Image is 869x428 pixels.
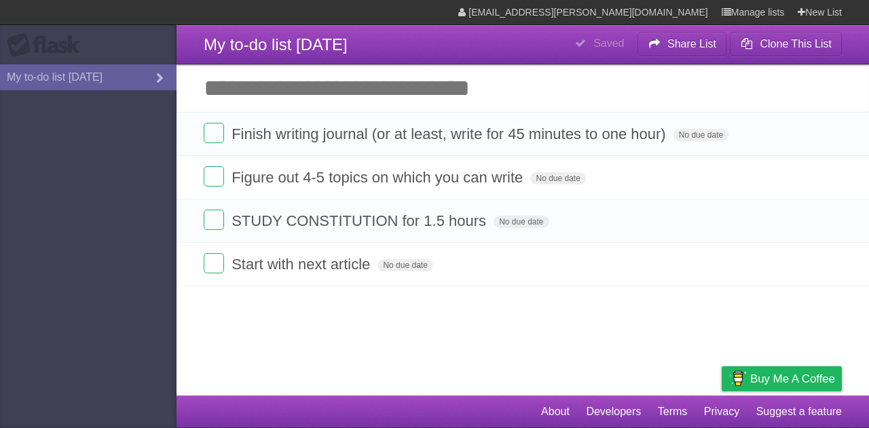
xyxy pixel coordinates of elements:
span: Start with next article [232,256,373,273]
img: Buy me a coffee [728,367,747,390]
span: STUDY CONSTITUTION for 1.5 hours [232,212,489,229]
span: No due date [494,216,549,228]
label: Done [204,253,224,273]
span: Figure out 4-5 topics on which you can write [232,169,526,186]
label: Done [204,166,224,187]
button: Clone This List [730,32,842,56]
a: About [541,399,570,425]
span: Finish writing journal (or at least, write for 45 minutes to one hour) [232,125,669,142]
span: My to-do list [DATE] [204,35,348,54]
label: Done [204,123,224,143]
span: No due date [377,259,432,271]
a: Developers [586,399,641,425]
span: No due date [673,129,728,141]
button: Share List [637,32,727,56]
span: Buy me a coffee [750,367,835,391]
b: Share List [667,38,716,50]
a: Buy me a coffee [722,366,842,391]
b: Clone This List [760,38,832,50]
a: Terms [658,399,688,425]
b: Saved [593,37,624,49]
a: Privacy [704,399,739,425]
label: Done [204,210,224,230]
a: Suggest a feature [756,399,842,425]
span: No due date [530,172,585,184]
div: Flask [7,33,88,58]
